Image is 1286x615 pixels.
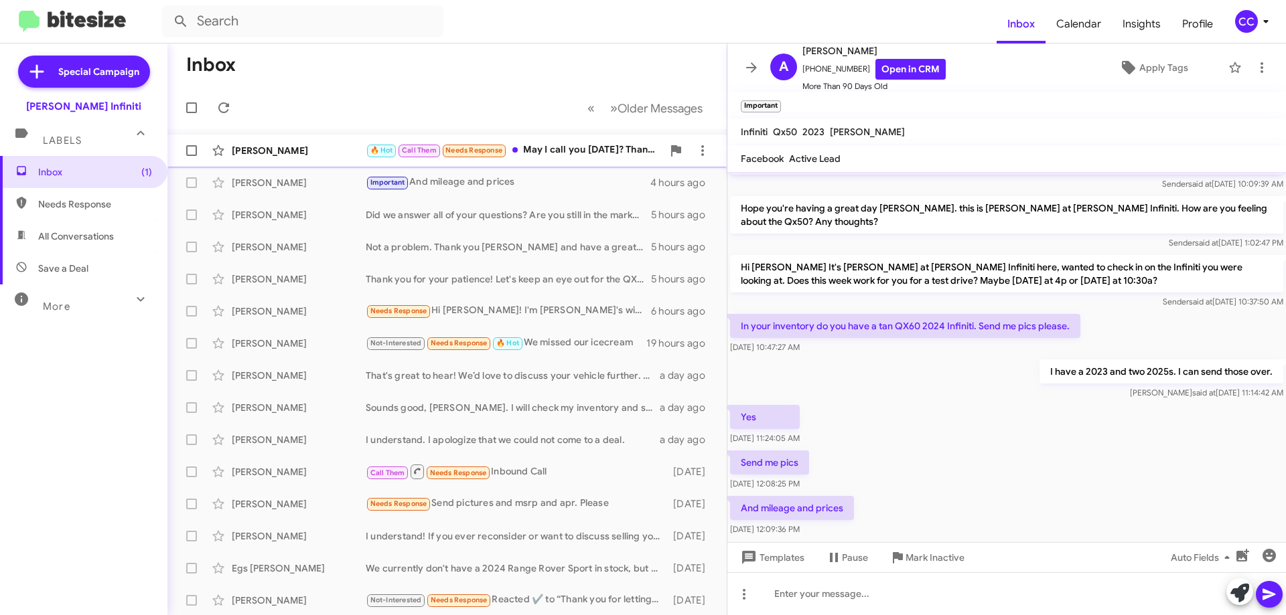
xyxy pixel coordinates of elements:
div: 19 hours ago [646,337,716,350]
div: 5 hours ago [651,208,716,222]
span: Mark Inactive [906,545,964,569]
span: [DATE] 12:08:25 PM [730,478,800,489]
div: [PERSON_NAME] [232,304,366,318]
span: Needs Response [431,339,488,347]
span: Older Messages [618,101,703,116]
p: Yes [730,405,800,429]
div: [PERSON_NAME] [232,144,366,157]
span: Special Campaign [58,65,139,78]
div: We currently don't have a 2024 Range Rover Sport in stock, but I can help you find one. Would you... [366,561,666,575]
div: That's great to hear! We’d love to discuss your vehicle further. When would you be available to v... [366,369,660,382]
div: [PERSON_NAME] [232,208,366,222]
div: a day ago [660,369,716,382]
div: Reacted ✔️ to “Thank you for letting us know! If you have any other vehicles in the future, feel ... [366,592,666,608]
input: Search [162,5,443,37]
div: 6 hours ago [651,304,716,318]
a: Open in CRM [875,59,946,80]
span: Save a Deal [38,262,88,275]
span: 🔥 Hot [496,339,519,347]
div: Hi [PERSON_NAME]! I'm [PERSON_NAME]'s wife, [PERSON_NAME]. Please feel free to reach out to my hu... [366,303,651,319]
span: Pause [842,545,868,569]
h1: Inbox [186,54,236,76]
span: [DATE] 10:47:27 AM [730,342,800,352]
button: Previous [579,94,603,122]
div: [DATE] [666,594,716,607]
span: [DATE] 12:09:36 PM [730,524,800,534]
span: Inbox [38,165,152,179]
div: [PERSON_NAME] [232,465,366,478]
span: Needs Response [430,468,487,477]
span: Labels [43,135,82,147]
span: (1) [141,165,152,179]
a: Special Campaign [18,56,150,88]
span: Sender [DATE] 10:09:39 AM [1162,179,1283,189]
span: 🔥 Hot [370,146,393,155]
span: « [587,100,595,116]
div: [PERSON_NAME] [232,337,366,350]
span: Apply Tags [1139,56,1188,80]
button: Auto Fields [1160,545,1246,569]
span: More Than 90 Days Old [802,80,946,93]
span: » [610,100,618,116]
span: said at [1192,387,1216,398]
span: Call Them [402,146,437,155]
span: [PERSON_NAME] [802,43,946,59]
span: Not-Interested [370,339,422,347]
div: [PERSON_NAME] [232,240,366,254]
div: [PERSON_NAME] [232,272,366,286]
div: Send pictures and msrp and apr. Please [366,496,666,511]
div: Thank you for your patience! Let's keep an eye out for the QX-80 AWD Lux or Sensory trim. Talk to... [366,272,651,286]
button: Templates [727,545,815,569]
div: [PERSON_NAME] Infiniti [26,100,141,113]
small: Important [741,100,781,112]
div: Inbound Call [366,463,666,480]
span: Needs Response [370,499,427,508]
div: [PERSON_NAME] [232,433,366,446]
a: Calendar [1046,5,1112,43]
span: Insights [1112,5,1171,43]
button: Next [602,94,711,122]
span: Needs Response [370,306,427,315]
span: Facebook [741,153,784,165]
span: Not-Interested [370,596,422,604]
span: Active Lead [789,153,841,165]
span: Sender [DATE] 1:02:47 PM [1169,238,1283,248]
span: [PERSON_NAME] [830,126,905,138]
p: And mileage and prices [730,496,854,520]
div: [PERSON_NAME] [232,594,366,607]
span: [DATE] 11:24:05 AM [730,433,800,443]
div: [DATE] [666,529,716,543]
div: Sounds good, [PERSON_NAME]. I will check my inventory and see if there is anything like that. [366,401,660,414]
div: 5 hours ago [651,240,716,254]
div: [DATE] [666,497,716,511]
button: CC [1224,10,1271,33]
span: All Conversations [38,230,114,243]
p: Hope you're having a great day [PERSON_NAME]. this is [PERSON_NAME] at [PERSON_NAME] Infiniti. Ho... [730,196,1283,234]
div: a day ago [660,401,716,414]
span: said at [1195,238,1218,248]
nav: Page navigation example [580,94,711,122]
span: More [43,300,70,313]
span: 2023 [802,126,825,138]
span: Profile [1171,5,1224,43]
div: 5 hours ago [651,272,716,286]
a: Inbox [997,5,1046,43]
span: A [779,56,788,78]
p: Send me pics [730,450,809,474]
span: [PHONE_NUMBER] [802,59,946,80]
button: Pause [815,545,879,569]
div: Egs [PERSON_NAME] [232,561,366,575]
div: Not a problem. Thank you [PERSON_NAME] and have a great day! [366,240,651,254]
div: [PERSON_NAME] [232,369,366,382]
span: Needs Response [38,197,152,211]
span: Needs Response [445,146,502,155]
div: [DATE] [666,561,716,575]
div: [PERSON_NAME] [232,529,366,543]
div: And mileage and prices [366,175,650,190]
span: Important [370,178,405,187]
span: Call Them [370,468,405,477]
div: We missed our icecream [366,335,646,351]
span: Needs Response [431,596,488,604]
